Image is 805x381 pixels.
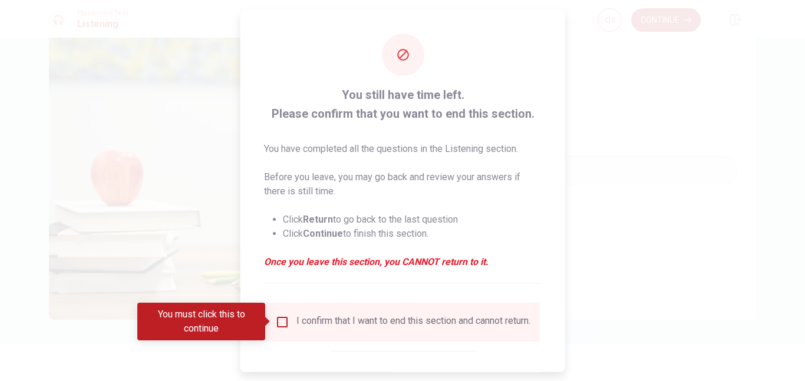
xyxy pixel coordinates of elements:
em: Once you leave this section, you CANNOT return to it. [264,254,542,269]
li: Click to go back to the last question [283,212,542,226]
p: Before you leave, you may go back and review your answers if there is still time. [264,170,542,198]
div: You must click this to continue [137,303,265,340]
strong: Continue [303,227,343,238]
strong: Return [303,213,333,224]
li: Click to finish this section. [283,226,542,240]
div: I confirm that I want to end this section and cannot return. [296,314,530,329]
span: You must click this to continue [275,314,289,329]
span: You still have time left. Please confirm that you want to end this section. [264,85,542,122]
p: You have completed all the questions in the Listening section. [264,141,542,155]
